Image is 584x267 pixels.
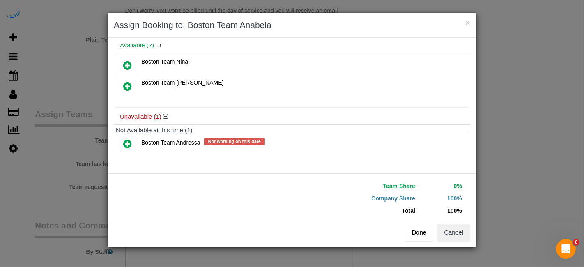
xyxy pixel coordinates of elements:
[141,79,223,86] span: Boston Team [PERSON_NAME]
[417,180,464,192] td: 0%
[405,224,434,241] button: Done
[204,138,265,145] span: Not working on this date
[465,18,470,27] button: ×
[116,127,468,134] h4: Not Available at this time (1)
[556,239,576,259] iframe: Intercom live chat
[573,239,579,246] span: 6
[417,192,464,205] td: 100%
[298,192,417,205] td: Company Share
[298,180,417,192] td: Team Share
[120,113,464,120] h4: Unavailable (1)
[437,224,470,241] button: Cancel
[120,42,464,49] h4: Available (2)
[298,205,417,217] td: Total
[114,19,470,31] h3: Assign Booking to: Boston Team Anabela
[141,58,188,65] span: Boston Team Nina
[417,205,464,217] td: 100%
[141,140,200,146] span: Boston Team Andressa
